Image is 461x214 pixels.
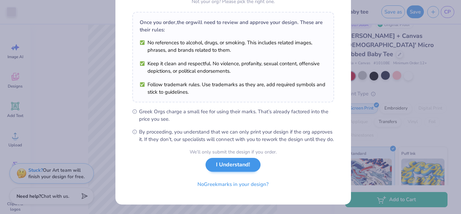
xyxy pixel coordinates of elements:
span: Greek Orgs charge a small fee for using their marks. That’s already factored into the price you see. [139,108,334,123]
span: By proceeding, you understand that we can only print your design if the org approves it. If they ... [139,128,334,143]
button: I Understand! [206,158,261,172]
div: Once you order, the org will need to review and approve your design. These are their rules: [140,19,327,33]
li: Keep it clean and respectful. No violence, profanity, sexual content, offensive depictions, or po... [140,60,327,75]
div: We’ll only submit the design if you order. [190,148,277,156]
li: No references to alcohol, drugs, or smoking. This includes related images, phrases, and brands re... [140,39,327,54]
button: NoGreekmarks in your design? [192,177,274,191]
li: Follow trademark rules. Use trademarks as they are, add required symbols and stick to guidelines. [140,81,327,96]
